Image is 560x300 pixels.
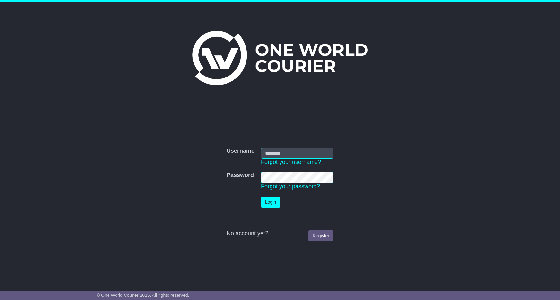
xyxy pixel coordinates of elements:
a: Forgot your username? [261,159,321,165]
label: Username [227,148,254,155]
span: © One World Courier 2025. All rights reserved. [97,293,189,298]
a: Register [308,230,333,241]
a: Forgot your password? [261,183,320,190]
label: Password [227,172,254,179]
div: No account yet? [227,230,333,237]
img: One World [192,31,367,85]
button: Login [261,197,280,208]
